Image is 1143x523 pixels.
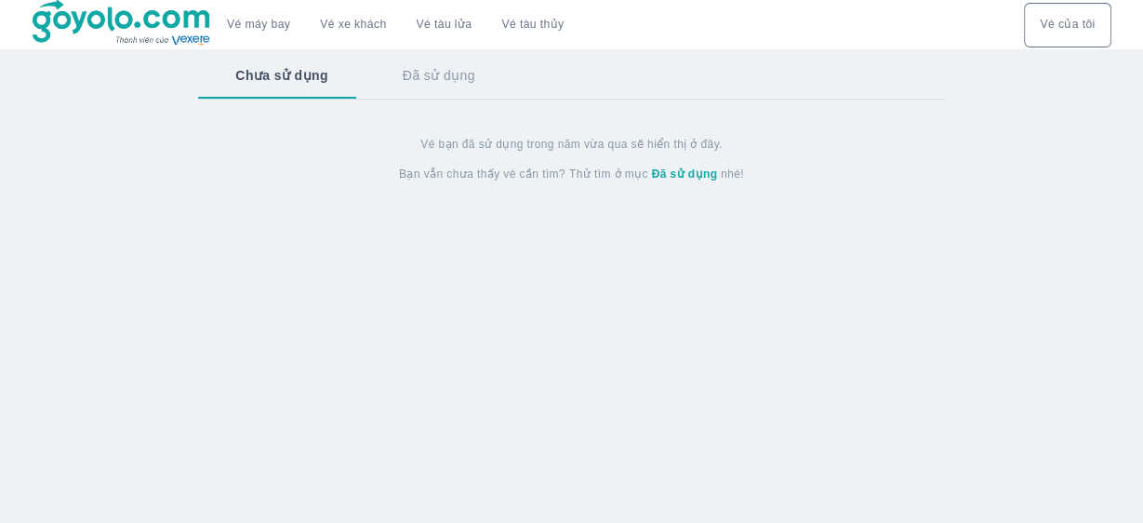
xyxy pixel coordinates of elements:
[320,18,386,32] a: Vé xe khách
[652,168,718,181] strong: Đã sử dụng
[486,3,578,47] button: Vé tàu thủy
[402,3,487,47] a: Vé tàu lửa
[198,51,944,100] div: basic tabs example
[1024,3,1110,47] div: choose transportation mode
[365,51,512,100] button: Đã sử dụng
[198,51,365,100] button: Chưa sử dụng
[569,167,744,181] span: Thử tìm ở mục nhé!
[212,3,578,47] div: choose transportation mode
[399,167,565,181] span: Bạn vẫn chưa thấy vé cần tìm?
[420,137,723,152] span: Vé bạn đã sử dụng trong năm vừa qua sẽ hiển thị ở đây.
[1024,3,1110,47] button: Vé của tôi
[227,18,290,32] a: Vé máy bay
